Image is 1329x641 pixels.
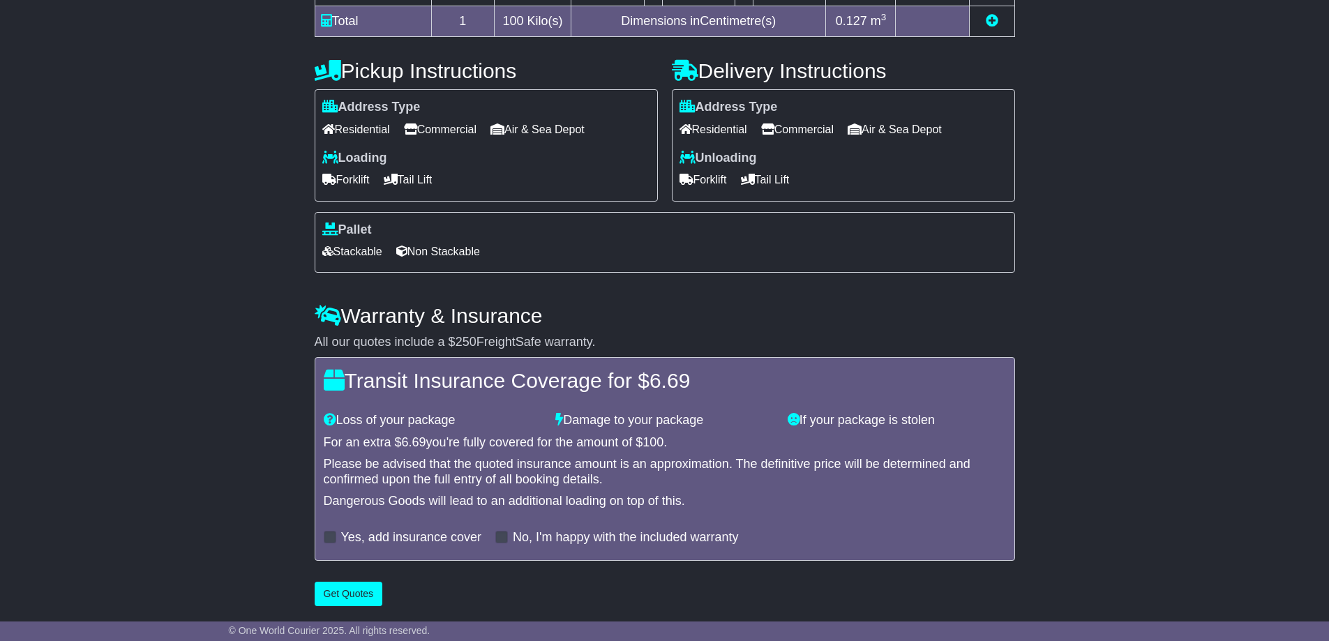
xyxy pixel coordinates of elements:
[324,435,1006,451] div: For an extra $ you're fully covered for the amount of $ .
[490,119,585,140] span: Air & Sea Depot
[431,6,495,37] td: 1
[741,169,790,190] span: Tail Lift
[548,413,781,428] div: Damage to your package
[495,6,571,37] td: Kilo(s)
[848,119,942,140] span: Air & Sea Depot
[404,119,476,140] span: Commercial
[986,14,998,28] a: Add new item
[315,6,431,37] td: Total
[513,530,739,545] label: No, I'm happy with the included warranty
[571,6,826,37] td: Dimensions in Centimetre(s)
[324,494,1006,509] div: Dangerous Goods will lead to an additional loading on top of this.
[341,530,481,545] label: Yes, add insurance cover
[456,335,476,349] span: 250
[679,169,727,190] span: Forklift
[643,435,663,449] span: 100
[881,12,887,22] sup: 3
[322,119,390,140] span: Residential
[315,582,383,606] button: Get Quotes
[315,335,1015,350] div: All our quotes include a $ FreightSafe warranty.
[402,435,426,449] span: 6.69
[229,625,430,636] span: © One World Courier 2025. All rights reserved.
[679,100,778,115] label: Address Type
[396,241,480,262] span: Non Stackable
[781,413,1013,428] div: If your package is stolen
[650,369,690,392] span: 6.69
[317,413,549,428] div: Loss of your package
[322,169,370,190] span: Forklift
[315,304,1015,327] h4: Warranty & Insurance
[324,369,1006,392] h4: Transit Insurance Coverage for $
[384,169,433,190] span: Tail Lift
[672,59,1015,82] h4: Delivery Instructions
[322,151,387,166] label: Loading
[324,457,1006,487] div: Please be advised that the quoted insurance amount is an approximation. The definitive price will...
[322,100,421,115] label: Address Type
[679,151,757,166] label: Unloading
[503,14,524,28] span: 100
[761,119,834,140] span: Commercial
[315,59,658,82] h4: Pickup Instructions
[871,14,887,28] span: m
[322,241,382,262] span: Stackable
[679,119,747,140] span: Residential
[322,223,372,238] label: Pallet
[836,14,867,28] span: 0.127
